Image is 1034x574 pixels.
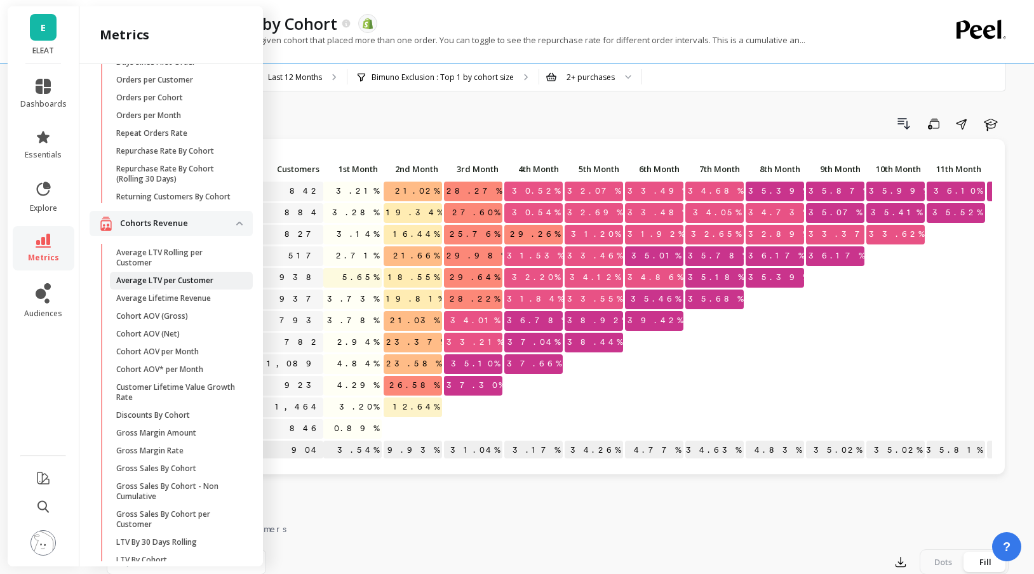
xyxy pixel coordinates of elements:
a: 923 [282,376,323,395]
p: 35.81% [927,441,985,460]
p: Repurchase Rate By Cohort (Rolling 30 Days) [116,164,238,184]
span: 37.04% [505,333,563,352]
p: Cohort AOV per Month [116,347,199,357]
div: Toggle SortBy [805,160,866,180]
span: 9th Month [809,164,861,174]
span: 25.76% [447,225,502,244]
span: metrics [28,253,59,263]
p: Orders per Cohort [116,93,183,103]
div: Toggle SortBy [246,160,307,180]
span: 32.89% [746,225,811,244]
span: 21.66% [391,246,442,265]
a: 846 [287,419,323,438]
span: 29.64% [447,268,502,287]
span: 39.42% [625,311,685,330]
p: Gross Margin Rate [116,446,184,456]
span: dashboards [20,99,67,109]
a: 937 [277,290,323,309]
p: LTV By Cohort [116,555,167,565]
div: Dots [922,552,964,572]
span: 33.37% [806,225,876,244]
span: 7th Month [688,164,740,174]
span: 35.46% [628,290,683,309]
p: Returning Customers By Cohort [116,192,231,202]
span: 3.73% [325,290,382,309]
span: 32.07% [565,182,623,201]
span: 4.84% [335,354,382,373]
span: 33.21% [444,333,506,352]
span: 26.58% [387,376,442,395]
span: 35.52% [930,203,985,222]
span: 34.73% [746,203,811,222]
p: 34.63% [685,441,744,460]
span: 35.39% [746,268,811,287]
span: 32.65% [688,225,744,244]
span: 3rd Month [446,164,499,174]
div: Fill [964,552,1006,572]
span: 3.20% [337,397,382,417]
span: 4th Month [507,164,559,174]
span: E [41,20,46,35]
span: 37.30% [444,376,507,395]
span: 30.52% [509,182,563,201]
span: 34.12% [567,268,623,287]
a: 842 [287,182,323,201]
span: 32.20% [509,268,563,287]
p: Gross Margin Amount [116,428,196,438]
span: 35.18% [685,268,746,287]
div: Toggle SortBy [504,160,564,180]
p: Repeat Orders Rate [116,128,187,138]
div: Toggle SortBy [745,160,805,180]
span: 33.46% [565,246,625,265]
span: 36.17% [806,246,867,265]
h2: metrics [100,26,149,44]
a: 884 [282,203,323,222]
a: 1,089 [264,354,323,373]
span: 11th Month [929,164,981,174]
p: Orders per Customer [116,75,193,85]
p: 5th Month [565,160,623,178]
p: 34.83% [746,441,804,460]
img: api.shopify.svg [362,18,373,29]
p: Customers [247,160,323,178]
img: navigation item icon [100,216,112,232]
span: 2nd Month [386,164,438,174]
p: ELEAT [20,46,67,56]
span: 33.49% [625,182,690,201]
span: 2.94% [335,333,382,352]
span: 0.89% [332,419,382,438]
div: Toggle SortBy [564,160,624,180]
span: ? [1003,538,1010,556]
div: Toggle SortBy [866,160,926,180]
a: 517 [286,246,323,265]
span: 33.62% [866,225,927,244]
span: explore [30,203,57,213]
p: The percentage of customers in a given cohort that placed more than one order. You can toggle to ... [107,34,805,46]
span: 28.22% [447,290,502,309]
span: 21.03% [387,311,442,330]
span: 16.44% [391,225,442,244]
span: 33.48% [625,203,690,222]
span: 31.92% [625,225,687,244]
a: 938 [277,268,323,287]
span: 3.21% [333,182,382,201]
p: Average LTV per Customer [116,276,213,286]
span: 35.41% [868,203,925,222]
span: 38.44% [565,333,625,352]
p: 1st Month [323,160,382,178]
div: Toggle SortBy [383,160,443,180]
p: Gross Sales By Cohort [116,464,196,474]
p: Last 12 Months [268,72,322,83]
span: 29.26% [507,225,563,244]
p: 31.04% [444,441,502,460]
p: 33.17% [504,441,563,460]
span: 5.65% [340,268,382,287]
img: profile picture [30,530,56,556]
span: 23.37% [384,333,449,352]
span: 19.81% [384,290,446,309]
p: 9th Month [806,160,864,178]
span: 3.78% [325,311,382,330]
a: 782 [282,333,323,352]
span: 1st Month [326,164,378,174]
div: Toggle SortBy [624,160,685,180]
